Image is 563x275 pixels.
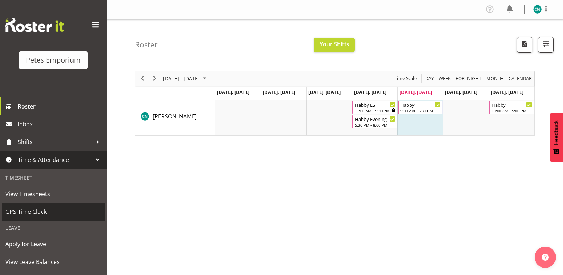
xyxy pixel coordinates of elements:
div: next period [148,71,161,86]
div: 10:00 AM - 5:00 PM [492,108,532,113]
button: Timeline Month [485,74,505,83]
span: View Timesheets [5,189,101,199]
span: [DATE] - [DATE] [162,74,200,83]
div: Christine Neville"s event - Habby Begin From Friday, October 3, 2025 at 9:00:00 AM GMT+13:00 Ends... [398,101,443,114]
span: Inbox [18,119,103,129]
div: Habby [492,101,532,108]
a: [PERSON_NAME] [153,112,197,121]
span: [DATE], [DATE] [217,89,249,95]
div: Timeline Week of October 3, 2025 [135,71,535,136]
button: Your Shifts [314,38,355,52]
span: Time Scale [394,74,417,83]
div: Leave [2,221,105,235]
h4: Roster [135,41,158,49]
div: Petes Emporium [26,55,81,65]
span: [DATE], [DATE] [308,89,341,95]
div: previous period [136,71,148,86]
span: Shifts [18,137,92,147]
div: Sep 29 - Oct 05, 2025 [161,71,211,86]
div: Christine Neville"s event - Habby Begin From Sunday, October 5, 2025 at 10:00:00 AM GMT+13:00 End... [489,101,534,114]
span: calendar [508,74,532,83]
button: Filter Shifts [538,37,554,53]
div: Christine Neville"s event - Habby LS Begin From Thursday, October 2, 2025 at 11:00:00 AM GMT+13:0... [352,101,397,114]
span: [DATE], [DATE] [491,89,523,95]
div: 11:00 AM - 5:30 PM [355,108,395,113]
span: Day [424,74,434,83]
div: Timesheet [2,170,105,185]
span: Week [438,74,451,83]
a: GPS Time Clock [2,203,105,221]
button: Timeline Week [438,74,452,83]
a: View Timesheets [2,185,105,203]
button: Next [150,74,159,83]
img: Rosterit website logo [5,18,64,32]
span: [DATE], [DATE] [400,89,432,95]
button: Month [508,74,533,83]
span: Apply for Leave [5,239,101,249]
table: Timeline Week of October 3, 2025 [215,100,534,135]
span: [DATE], [DATE] [263,89,295,95]
span: Time & Attendance [18,154,92,165]
span: Fortnight [455,74,482,83]
span: Roster [18,101,103,112]
img: christine-neville11214.jpg [533,5,542,14]
button: Timeline Day [424,74,435,83]
div: Christine Neville"s event - Habby Evening Begin From Thursday, October 2, 2025 at 5:30:00 PM GMT+... [352,115,397,128]
td: Christine Neville resource [135,100,215,135]
button: Feedback - Show survey [550,113,563,162]
span: Feedback [553,120,559,145]
button: Time Scale [394,74,418,83]
span: [DATE], [DATE] [445,89,477,95]
button: Download a PDF of the roster according to the set date range. [517,37,532,53]
button: Fortnight [455,74,483,83]
button: October 2025 [162,74,210,83]
span: Your Shifts [320,40,349,48]
span: View Leave Balances [5,257,101,267]
div: 5:30 PM - 8:00 PM [355,122,395,128]
div: 9:00 AM - 5:30 PM [400,108,441,113]
div: Habby LS [355,101,395,108]
span: GPS Time Clock [5,206,101,217]
div: Habby Evening [355,115,395,122]
div: Habby [400,101,441,108]
span: Month [486,74,504,83]
span: [DATE], [DATE] [354,89,386,95]
img: help-xxl-2.png [542,254,549,261]
button: Previous [138,74,147,83]
a: Apply for Leave [2,235,105,253]
a: View Leave Balances [2,253,105,271]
